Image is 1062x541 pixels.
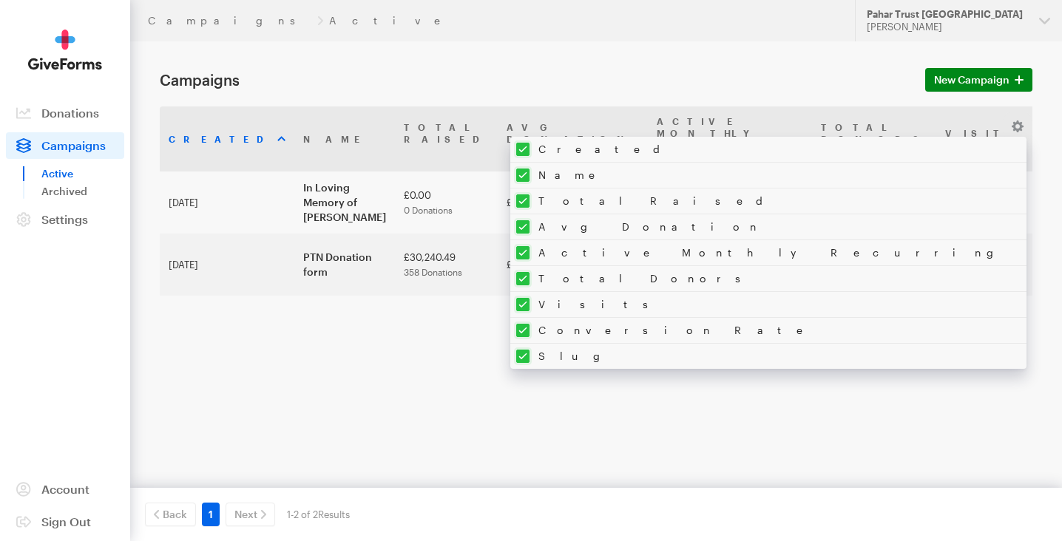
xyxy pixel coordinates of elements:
[812,106,936,171] th: TotalDonors: activate to sort column ascending
[6,100,124,126] a: Donations
[41,165,124,183] a: Active
[294,234,395,296] td: PTN Donation form
[498,106,648,171] th: AvgDonation: activate to sort column ascending
[148,15,311,27] a: Campaigns
[294,106,395,171] th: Name: activate to sort column ascending
[160,234,294,296] td: [DATE]
[404,267,462,277] span: 358 Donations
[395,234,498,296] td: £30,240.49
[160,71,907,89] h1: Campaigns
[28,30,102,70] img: GiveForms
[41,482,89,496] span: Account
[498,171,648,234] td: £0.00
[6,132,124,159] a: Campaigns
[404,205,453,215] span: 0 Donations
[395,171,498,234] td: £0.00
[936,106,1031,171] th: Visits: activate to sort column ascending
[41,106,99,120] span: Donations
[498,234,648,296] td: £84.47
[160,171,294,234] td: [DATE]
[41,183,124,200] a: Archived
[41,212,88,226] span: Settings
[395,106,498,171] th: TotalRaised: activate to sort column ascending
[925,68,1032,92] a: New Campaign
[867,8,1027,21] div: Pahar Trust [GEOGRAPHIC_DATA]
[160,106,294,171] th: Created: activate to sort column ascending
[41,138,106,152] span: Campaigns
[6,476,124,503] a: Account
[867,21,1027,33] div: [PERSON_NAME]
[934,71,1009,89] span: New Campaign
[648,106,812,171] th: Active MonthlyRecurring: activate to sort column ascending
[294,171,395,234] td: In Loving Memory of [PERSON_NAME]
[6,206,124,233] a: Settings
